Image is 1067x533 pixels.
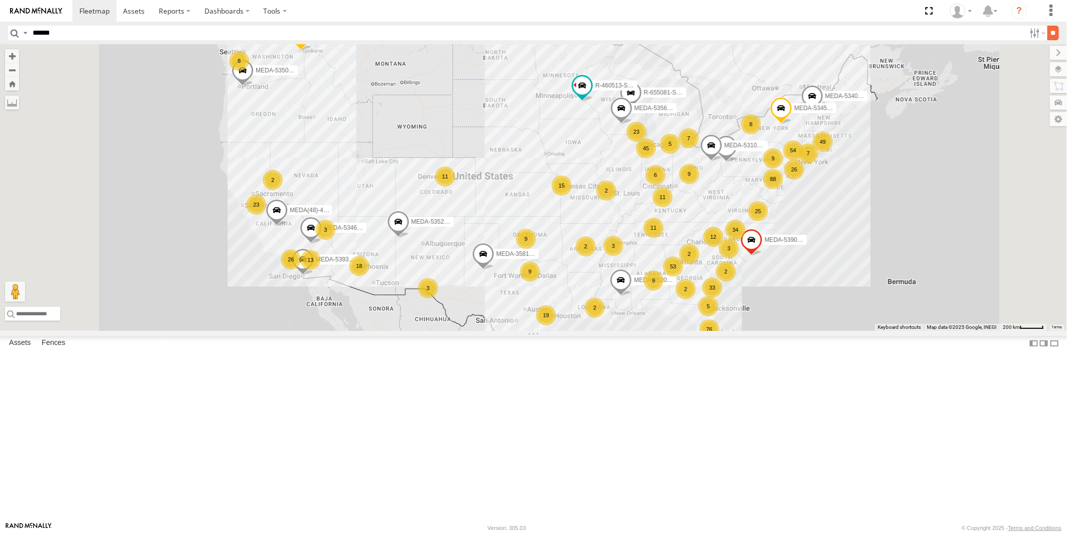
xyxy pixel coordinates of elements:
div: 3 [603,236,623,256]
div: 2 [576,236,596,256]
div: 8 [229,51,249,71]
div: 7 [679,128,699,148]
span: R-655081-Swing [644,89,689,96]
span: MEDA-352008-Roll [634,277,686,284]
label: Hide Summary Table [1049,336,1059,350]
div: 13 [300,250,321,270]
button: Zoom in [5,49,19,63]
div: 53 [663,256,683,277]
div: 9 [644,271,664,291]
div: 8 [741,114,761,134]
span: MEDA(48)-484405-Roll [290,207,353,214]
span: MEDA-534585-Swing [794,105,852,112]
div: 9 [516,229,536,249]
div: 3 [418,278,438,298]
div: 2 [676,279,696,299]
div: 26 [281,249,301,270]
a: Terms and Conditions [1008,525,1061,531]
label: Dock Summary Table to the Right [1039,336,1049,350]
div: 3 [719,238,739,258]
div: 12 [703,227,723,247]
a: Visit our Website [6,523,52,533]
span: MEDA-539001-Roll [765,236,816,243]
button: Drag Pegman onto the map to open Street View [5,282,25,302]
label: Map Settings [1050,112,1067,126]
button: Zoom Home [5,77,19,91]
div: 5 [698,296,718,316]
div: 7 [798,143,818,163]
div: © Copyright 2025 - [962,525,1061,531]
button: Map Scale: 200 km per 44 pixels [1000,324,1047,331]
div: 49 [813,132,833,152]
img: rand-logo.svg [10,8,62,15]
div: 9 [520,261,540,282]
div: 76 [699,319,719,339]
div: Jennifer Albro [946,4,976,19]
label: Fences [37,336,70,350]
label: Search Filter Options [1026,26,1047,40]
label: Search Query [21,26,29,40]
div: 23 [626,122,647,142]
div: 23 [246,195,266,215]
span: Map data ©2025 Google, INEGI [927,324,997,330]
span: MEDA-535014-Roll [256,67,307,74]
label: Dock Summary Table to the Left [1029,336,1039,350]
div: 2 [596,181,616,201]
div: 54 [783,140,803,160]
div: 34 [725,220,745,240]
div: 2 [679,244,699,264]
div: 15 [552,175,572,196]
div: 26 [784,159,804,180]
div: 11 [644,218,664,238]
button: Keyboard shortcuts [878,324,921,331]
span: MEDA-535214-Roll [411,218,463,225]
span: R-460513-Swing [595,82,640,89]
div: 45 [636,138,656,158]
label: Assets [4,336,36,350]
div: 33 [702,278,722,298]
div: 9 [763,148,783,168]
span: MEDA-534010-Roll [825,93,877,100]
button: Zoom out [5,63,19,77]
div: Version: 305.03 [488,525,526,531]
div: 3 [315,220,336,240]
i: ? [1011,3,1027,19]
div: 2 [263,170,283,190]
span: 200 km [1003,324,1020,330]
span: MEDA-531012-Roll [724,142,776,149]
span: MEDA-358103-Roll [496,250,548,257]
div: 18 [349,256,369,276]
span: MEDA-534603-Roll [324,225,376,232]
label: Measure [5,96,19,110]
div: 2 [585,298,605,318]
div: 11 [653,187,673,207]
div: 88 [763,169,783,189]
div: 2 [716,261,736,282]
div: 25 [748,201,768,221]
div: 19 [536,305,556,325]
div: 6 [646,165,666,185]
span: MEDA-535604-Swing [634,105,692,112]
div: 11 [435,166,455,187]
a: Terms [1052,325,1062,329]
div: 5 [660,134,680,154]
div: 9 [679,164,699,184]
span: MEDA-539303-Roll [316,256,368,263]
